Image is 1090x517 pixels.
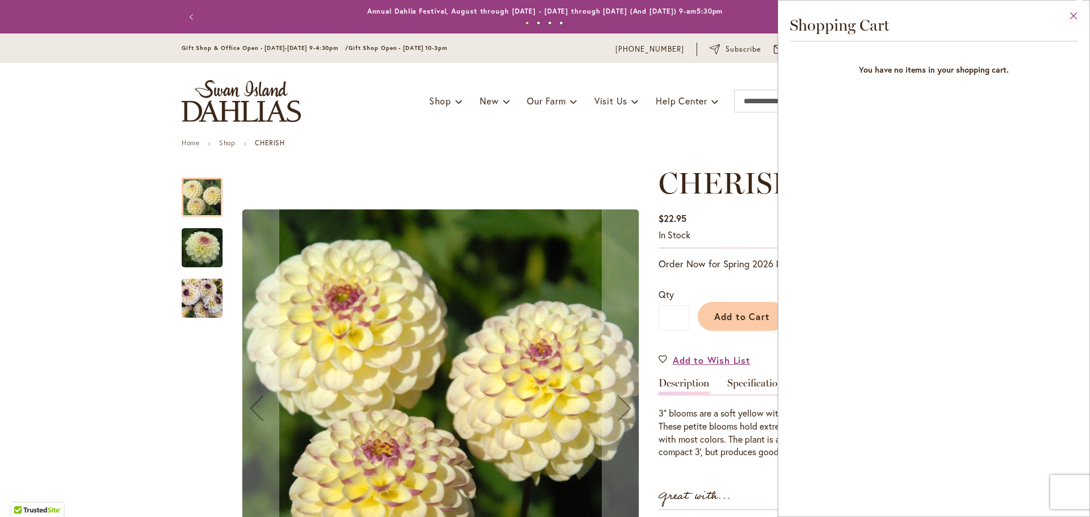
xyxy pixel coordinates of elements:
span: In stock [659,229,690,241]
button: 2 of 4 [536,21,540,25]
a: [PHONE_NUMBER] [615,44,684,55]
a: Specifications [727,378,787,394]
img: CHERISH [182,271,223,326]
a: store logo [182,80,301,122]
span: $22.95 [659,212,686,224]
div: Detailed Product Info [659,378,908,459]
span: Gift Shop Open - [DATE] 10-3pm [349,44,447,52]
span: Our Farm [527,95,565,107]
button: 1 of 4 [525,21,529,25]
button: Add to Cart [698,302,786,331]
div: Availability [659,229,690,242]
strong: CHERISH [255,138,284,147]
img: CHERISH [161,221,243,275]
a: Description [659,378,710,394]
span: Subscribe [726,44,761,55]
button: 4 of 4 [559,21,563,25]
span: Shop [429,95,451,107]
a: Email Us [774,44,824,55]
span: Visit Us [594,95,627,107]
p: Order Now for Spring 2026 Delivery [659,257,908,271]
span: New [480,95,498,107]
div: 3” blooms are a soft yellow with rose edging on the petals. These petite blooms hold extremely we... [659,407,908,459]
a: Annual Dahlia Festival, August through [DATE] - [DATE] through [DATE] (And [DATE]) 9-am5:30pm [367,7,723,15]
span: CHERISH [659,165,797,201]
button: Previous [182,6,204,28]
iframe: Launch Accessibility Center [9,477,40,508]
div: CHERISH [182,217,234,267]
a: Subscribe [710,44,761,55]
strong: Great with... [659,487,731,506]
a: Shop [219,138,235,147]
span: Shopping Cart [790,15,890,35]
span: Help Center [656,95,707,107]
a: Home [182,138,199,147]
div: CHERISH [182,267,223,318]
span: Add to Cart [714,310,770,322]
span: Qty [659,288,674,300]
div: CHERISH [182,166,234,217]
span: Add to Wish List [673,354,751,367]
button: 3 of 4 [548,21,552,25]
span: Gift Shop & Office Open - [DATE]-[DATE] 9-4:30pm / [182,44,349,52]
a: Add to Wish List [659,354,751,367]
strong: You have no items in your shopping cart. [790,47,1078,87]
